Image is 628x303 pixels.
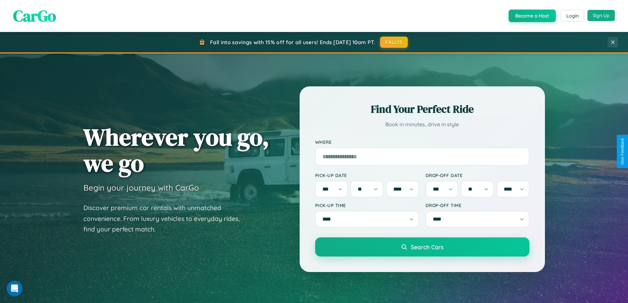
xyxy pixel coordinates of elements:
label: Pick-up Date [315,172,419,178]
iframe: Intercom live chat [7,281,22,296]
span: CarGo [13,5,56,27]
span: Fall into savings with 15% off for all users! Ends [DATE] 10am PT. [210,39,375,45]
button: Login [561,10,584,22]
p: Discover premium car rentals with unmatched convenience. From luxury vehicles to everyday rides, ... [83,202,248,235]
button: Search Cars [315,237,529,257]
button: FALL15 [380,37,408,48]
h2: Find Your Perfect Ride [315,102,529,116]
h1: Wherever you go, we go [83,124,269,176]
span: Search Cars [411,243,443,251]
div: Give Feedback [620,138,625,165]
button: Become a Host [509,10,556,22]
button: Sign Up [587,10,615,21]
p: Book in minutes, drive in style [315,120,529,129]
h3: Begin your journey with CarGo [83,183,199,193]
label: Where [315,139,529,145]
label: Drop-off Date [426,172,529,178]
label: Pick-up Time [315,202,419,208]
label: Drop-off Time [426,202,529,208]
